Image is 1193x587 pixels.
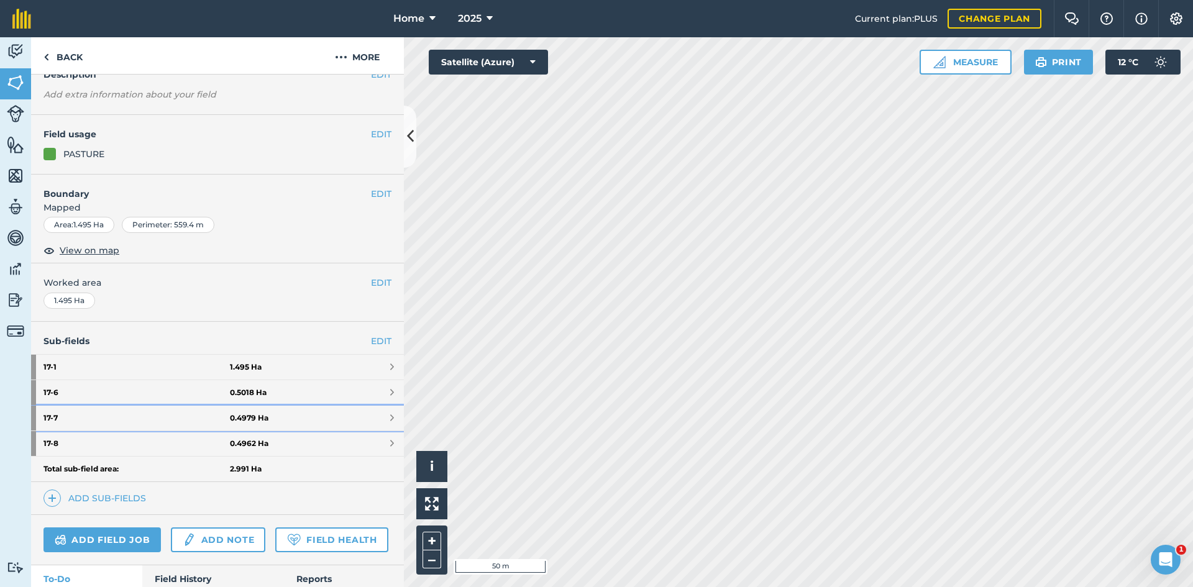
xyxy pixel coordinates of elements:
img: svg+xml;base64,PD94bWwgdmVyc2lvbj0iMS4wIiBlbmNvZGluZz0idXRmLTgiPz4KPCEtLSBHZW5lcmF0b3I6IEFkb2JlIE... [7,198,24,216]
img: svg+xml;base64,PHN2ZyB4bWxucz0iaHR0cDovL3d3dy53My5vcmcvMjAwMC9zdmciIHdpZHRoPSIxNyIgaGVpZ2h0PSIxNy... [1135,11,1148,26]
button: Satellite (Azure) [429,50,548,75]
img: svg+xml;base64,PHN2ZyB4bWxucz0iaHR0cDovL3d3dy53My5vcmcvMjAwMC9zdmciIHdpZHRoPSIxOCIgaGVpZ2h0PSIyNC... [43,243,55,258]
strong: 2.991 Ha [230,464,262,474]
img: svg+xml;base64,PD94bWwgdmVyc2lvbj0iMS4wIiBlbmNvZGluZz0idXRmLTgiPz4KPCEtLSBHZW5lcmF0b3I6IEFkb2JlIE... [7,322,24,340]
button: EDIT [371,187,391,201]
button: – [423,550,441,568]
a: EDIT [371,334,391,348]
span: Current plan : PLUS [855,12,938,25]
a: 17-60.5018 Ha [31,380,404,405]
img: svg+xml;base64,PD94bWwgdmVyc2lvbj0iMS4wIiBlbmNvZGluZz0idXRmLTgiPz4KPCEtLSBHZW5lcmF0b3I6IEFkb2JlIE... [55,532,66,547]
span: i [430,458,434,474]
img: svg+xml;base64,PD94bWwgdmVyc2lvbj0iMS4wIiBlbmNvZGluZz0idXRmLTgiPz4KPCEtLSBHZW5lcmF0b3I6IEFkb2JlIE... [1148,50,1173,75]
img: A cog icon [1169,12,1184,25]
button: Print [1024,50,1094,75]
img: svg+xml;base64,PD94bWwgdmVyc2lvbj0iMS4wIiBlbmNvZGluZz0idXRmLTgiPz4KPCEtLSBHZW5lcmF0b3I6IEFkb2JlIE... [182,532,196,547]
img: svg+xml;base64,PHN2ZyB4bWxucz0iaHR0cDovL3d3dy53My5vcmcvMjAwMC9zdmciIHdpZHRoPSI1NiIgaGVpZ2h0PSI2MC... [7,135,24,154]
img: svg+xml;base64,PD94bWwgdmVyc2lvbj0iMS4wIiBlbmNvZGluZz0idXRmLTgiPz4KPCEtLSBHZW5lcmF0b3I6IEFkb2JlIE... [7,562,24,573]
a: Back [31,37,95,74]
h4: Field usage [43,127,371,141]
img: svg+xml;base64,PHN2ZyB4bWxucz0iaHR0cDovL3d3dy53My5vcmcvMjAwMC9zdmciIHdpZHRoPSIyMCIgaGVpZ2h0PSIyNC... [335,50,347,65]
h4: Sub-fields [31,334,404,348]
a: Change plan [948,9,1041,29]
img: Ruler icon [933,56,946,68]
a: Add sub-fields [43,489,151,507]
img: fieldmargin Logo [12,9,31,29]
img: svg+xml;base64,PD94bWwgdmVyc2lvbj0iMS4wIiBlbmNvZGluZz0idXRmLTgiPz4KPCEtLSBHZW5lcmF0b3I6IEFkb2JlIE... [7,229,24,247]
img: A question mark icon [1099,12,1114,25]
strong: Total sub-field area: [43,464,230,474]
h4: Description [43,68,391,81]
button: EDIT [371,276,391,289]
a: 17-70.4979 Ha [31,406,404,430]
button: + [423,532,441,550]
button: View on map [43,243,119,258]
button: EDIT [371,127,391,141]
button: i [416,451,447,482]
img: svg+xml;base64,PHN2ZyB4bWxucz0iaHR0cDovL3d3dy53My5vcmcvMjAwMC9zdmciIHdpZHRoPSI1NiIgaGVpZ2h0PSI2MC... [7,73,24,92]
div: Perimeter : 559.4 m [122,217,214,233]
span: 12 ° C [1118,50,1138,75]
div: PASTURE [63,147,104,161]
span: 1 [1176,545,1186,555]
a: Add field job [43,527,161,552]
strong: 0.5018 Ha [230,388,267,398]
button: More [311,37,404,74]
span: Mapped [31,201,404,214]
button: 12 °C [1105,50,1181,75]
img: svg+xml;base64,PHN2ZyB4bWxucz0iaHR0cDovL3d3dy53My5vcmcvMjAwMC9zdmciIHdpZHRoPSIxOSIgaGVpZ2h0PSIyNC... [1035,55,1047,70]
span: Worked area [43,276,391,289]
strong: 17 - 6 [43,380,230,405]
strong: 0.4979 Ha [230,413,268,423]
strong: 0.4962 Ha [230,439,268,448]
div: Area : 1.495 Ha [43,217,114,233]
iframe: Intercom live chat [1151,545,1181,575]
strong: 17 - 7 [43,406,230,430]
button: EDIT [371,68,391,81]
img: svg+xml;base64,PHN2ZyB4bWxucz0iaHR0cDovL3d3dy53My5vcmcvMjAwMC9zdmciIHdpZHRoPSI5IiBoZWlnaHQ9IjI0Ii... [43,50,49,65]
a: 17-80.4962 Ha [31,431,404,456]
img: svg+xml;base64,PHN2ZyB4bWxucz0iaHR0cDovL3d3dy53My5vcmcvMjAwMC9zdmciIHdpZHRoPSI1NiIgaGVpZ2h0PSI2MC... [7,166,24,185]
img: Four arrows, one pointing top left, one top right, one bottom right and the last bottom left [425,497,439,511]
img: svg+xml;base64,PD94bWwgdmVyc2lvbj0iMS4wIiBlbmNvZGluZz0idXRmLTgiPz4KPCEtLSBHZW5lcmF0b3I6IEFkb2JlIE... [7,42,24,61]
img: svg+xml;base64,PD94bWwgdmVyc2lvbj0iMS4wIiBlbmNvZGluZz0idXRmLTgiPz4KPCEtLSBHZW5lcmF0b3I6IEFkb2JlIE... [7,105,24,122]
h4: Boundary [31,175,371,201]
em: Add extra information about your field [43,89,216,100]
div: 1.495 Ha [43,293,95,309]
strong: 17 - 8 [43,431,230,456]
img: svg+xml;base64,PD94bWwgdmVyc2lvbj0iMS4wIiBlbmNvZGluZz0idXRmLTgiPz4KPCEtLSBHZW5lcmF0b3I6IEFkb2JlIE... [7,291,24,309]
img: svg+xml;base64,PD94bWwgdmVyc2lvbj0iMS4wIiBlbmNvZGluZz0idXRmLTgiPz4KPCEtLSBHZW5lcmF0b3I6IEFkb2JlIE... [7,260,24,278]
a: Add note [171,527,265,552]
img: svg+xml;base64,PHN2ZyB4bWxucz0iaHR0cDovL3d3dy53My5vcmcvMjAwMC9zdmciIHdpZHRoPSIxNCIgaGVpZ2h0PSIyNC... [48,491,57,506]
img: Two speech bubbles overlapping with the left bubble in the forefront [1064,12,1079,25]
strong: 1.495 Ha [230,362,262,372]
a: 17-11.495 Ha [31,355,404,380]
span: Home [393,11,424,26]
span: 2025 [458,11,482,26]
strong: 17 - 1 [43,355,230,380]
span: View on map [60,243,119,257]
a: Field Health [275,527,388,552]
button: Measure [920,50,1012,75]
